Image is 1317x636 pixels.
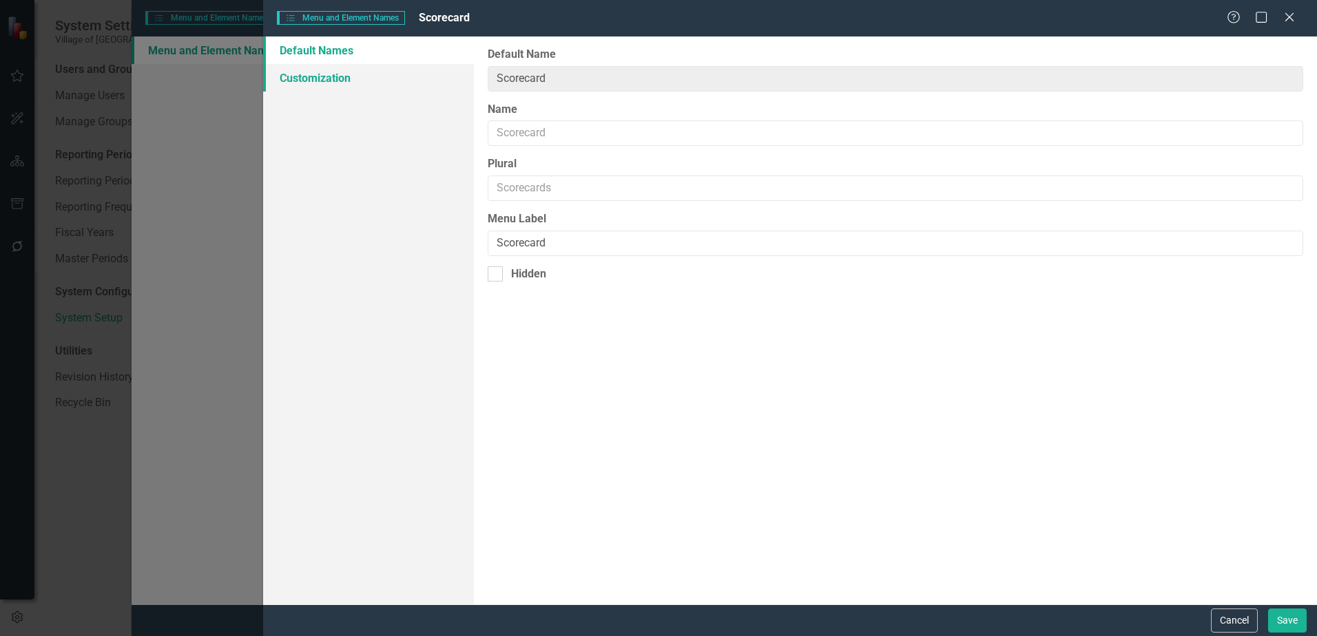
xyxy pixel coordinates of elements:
[1268,608,1307,633] button: Save
[511,266,546,282] div: Hidden
[488,231,1303,256] input: Scorecards
[1211,608,1258,633] button: Cancel
[488,47,1303,63] label: Default Name
[488,156,1303,172] label: Plural
[263,36,474,64] a: Default Names
[488,176,1303,201] input: Scorecards
[263,64,474,92] a: Customization
[488,120,1303,146] input: Scorecard
[277,11,404,25] span: Menu and Element Names
[419,11,470,24] span: Scorecard
[488,102,1303,118] label: Name
[488,211,1303,227] label: Menu Label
